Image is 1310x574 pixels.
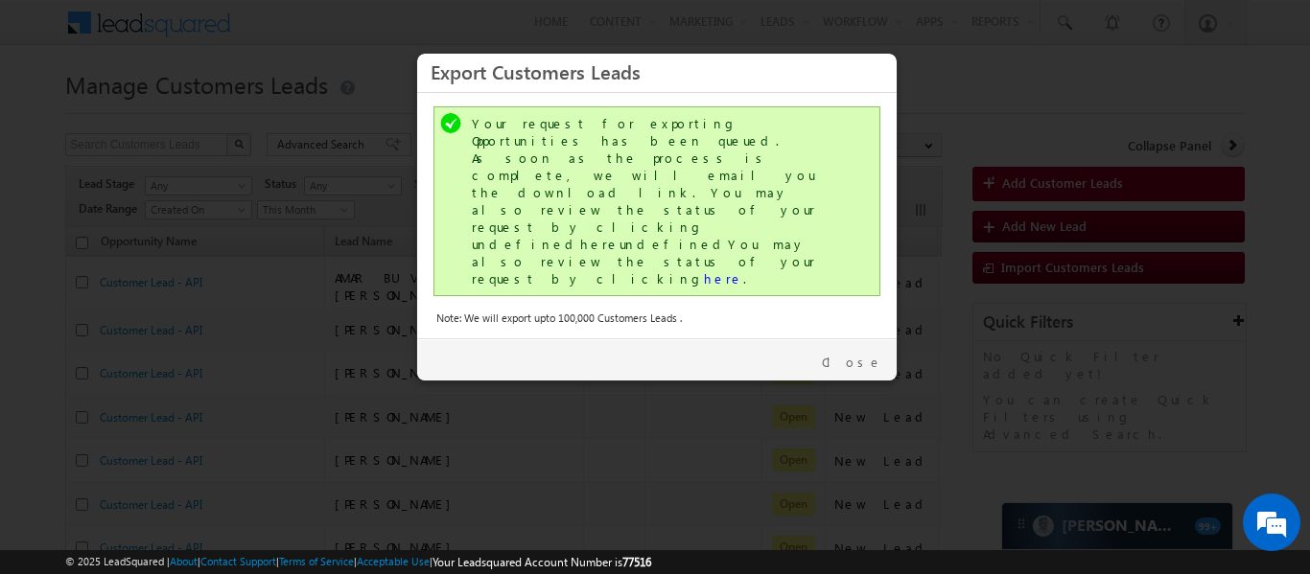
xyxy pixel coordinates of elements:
div: Minimize live chat window [315,10,361,56]
img: d_60004797649_company_0_60004797649 [33,101,81,126]
span: 77516 [622,555,651,569]
h3: Export Customers Leads [431,55,883,88]
a: here [704,270,743,287]
div: Chat with us now [100,101,322,126]
span: © 2025 LeadSquared | | | | | [65,553,651,571]
div: Your request for exporting Opportunities has been queued. As soon as the process is complete, we ... [472,115,846,287]
em: Start Chat [261,443,348,469]
textarea: Type your message and hit 'Enter' [25,177,350,426]
a: Close [822,354,882,371]
div: Note: We will export upto 100,000 Customers Leads . [436,310,877,327]
a: About [170,555,198,567]
a: Contact Support [200,555,276,567]
a: Acceptable Use [357,555,430,567]
span: Your Leadsquared Account Number is [433,555,651,569]
a: Terms of Service [279,555,354,567]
